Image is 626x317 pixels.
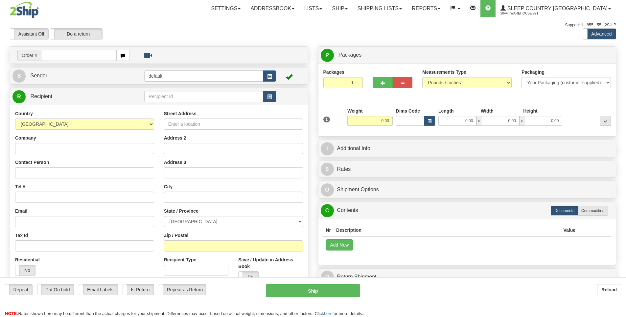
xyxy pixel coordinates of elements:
[520,116,524,126] span: x
[321,163,334,176] span: $
[37,284,74,295] label: Put On hold
[164,119,303,130] input: Enter a location
[321,183,334,197] span: O
[561,224,578,236] th: Value
[321,271,334,284] span: R
[79,284,118,295] label: Email Labels
[347,108,362,114] label: Weight
[321,142,614,155] a: IAdditional Info
[15,265,35,276] label: No
[506,6,608,11] span: Sleep Country [GEOGRAPHIC_DATA]
[164,208,198,214] label: State / Province
[10,29,48,39] label: Assistant Off
[15,232,28,239] label: Tax Id
[334,224,561,236] th: Description
[144,70,263,82] input: Sender Id
[12,69,144,83] a: S Sender
[12,69,26,83] span: S
[164,110,197,117] label: Street Address
[578,206,608,216] label: Commodities
[321,163,614,176] a: $Rates
[15,135,36,141] label: Company
[15,159,49,166] label: Contact Person
[327,0,352,17] a: Ship
[321,204,334,217] span: C
[321,270,614,284] a: RReturn Shipment
[159,284,206,295] label: Repeat as Return
[239,272,258,282] label: No
[338,52,361,58] span: Packages
[50,29,102,39] label: Do a return
[206,0,245,17] a: Settings
[523,108,538,114] label: Height
[496,0,616,17] a: Sleep Country [GEOGRAPHIC_DATA] 2044 / Warehouse 921
[245,0,299,17] a: Addressbook
[5,311,18,316] span: NOTE:
[144,91,263,102] input: Recipient Id
[422,69,466,75] label: Measurements Type
[407,0,445,17] a: Reports
[522,69,545,75] label: Packaging
[164,232,189,239] label: Zip / Postal
[396,108,420,114] label: Dims Code
[299,0,327,17] a: Lists
[321,48,614,62] a: P Packages
[481,108,494,114] label: Width
[164,159,186,166] label: Address 3
[353,0,407,17] a: Shipping lists
[323,69,345,75] label: Packages
[164,183,173,190] label: City
[321,49,334,62] span: P
[10,22,616,28] div: Support: 1 - 855 - 55 - 2SHIP
[323,117,330,122] span: 1
[15,183,25,190] label: Tel #
[17,50,41,61] span: Order #
[164,256,197,263] label: Recipient Type
[326,239,353,251] button: Add New
[321,142,334,155] span: I
[12,90,130,103] a: R Recipient
[323,224,334,236] th: Nr
[15,110,33,117] label: Country
[12,90,26,103] span: R
[324,311,333,316] a: here
[123,284,154,295] label: Is Return
[601,287,617,292] b: Reload
[476,116,481,126] span: x
[611,125,625,192] iframe: chat widget
[438,108,454,114] label: Length
[30,93,52,99] span: Recipient
[583,29,616,39] label: Advanced
[5,284,32,295] label: Repeat
[15,208,27,214] label: Email
[15,256,40,263] label: Residential
[238,256,303,270] label: Save / Update in Address Book
[321,183,614,197] a: OShipment Options
[600,116,611,126] div: ...
[597,284,621,295] button: Reload
[551,206,578,216] label: Documents
[30,73,47,78] span: Sender
[10,2,39,18] img: logo2044.jpg
[500,10,550,17] span: 2044 / Warehouse 921
[321,204,614,217] a: CContents
[266,284,360,297] button: Ship
[164,135,186,141] label: Address 2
